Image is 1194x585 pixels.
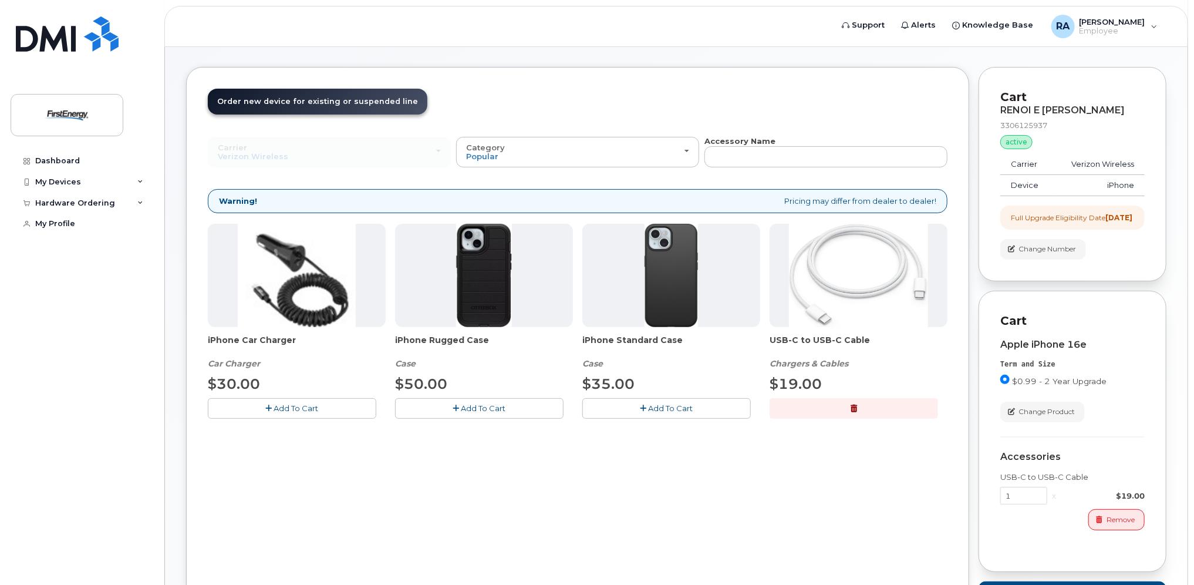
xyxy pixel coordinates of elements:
[208,189,947,213] div: Pricing may differ from dealer to dealer!
[582,358,603,369] em: Case
[645,224,698,327] img: Symmetry.jpg
[834,14,893,37] a: Support
[395,358,416,369] em: Case
[208,334,386,358] span: iPhone Car Charger
[1056,19,1070,33] span: RA
[1000,175,1053,196] td: Device
[1105,213,1132,222] strong: [DATE]
[649,404,693,413] span: Add To Cart
[1000,89,1145,106] p: Cart
[208,334,386,369] div: iPhone Car Charger
[1000,375,1010,384] input: $0.99 - 2 Year Upgrade
[395,334,573,369] div: iPhone Rugged Case
[582,334,760,369] div: iPhone Standard Case
[582,334,760,358] span: iPhone Standard Case
[1012,376,1107,386] span: $0.99 - 2 Year Upgrade
[1000,472,1145,483] div: USB-C to USB-C Cable
[945,14,1042,37] a: Knowledge Base
[208,358,260,369] em: Car Charger
[456,137,699,167] button: Category Popular
[1000,359,1145,369] div: Term and Size
[1011,213,1132,223] div: Full Upgrade Eligibility Date
[1000,312,1145,330] p: Cart
[1053,154,1145,175] td: Verizon Wireless
[238,224,356,327] img: iphonesecg.jpg
[912,19,936,31] span: Alerts
[704,136,775,146] strong: Accessory Name
[582,398,751,419] button: Add To Cart
[395,375,447,392] span: $50.00
[770,334,947,358] span: USB-C to USB-C Cable
[1080,26,1145,36] span: Employee
[770,375,822,392] span: $19.00
[770,334,947,369] div: USB-C to USB-C Cable
[274,404,319,413] span: Add To Cart
[893,14,945,37] a: Alerts
[1047,490,1061,502] div: x
[1053,175,1145,196] td: iPhone
[1000,402,1085,422] button: Change Product
[582,375,635,392] span: $35.00
[963,19,1034,31] span: Knowledge Base
[1000,120,1145,130] div: 3306125937
[1080,17,1145,26] span: [PERSON_NAME]
[1000,339,1145,350] div: Apple iPhone 16e
[1107,515,1135,525] span: Remove
[217,97,418,106] span: Order new device for existing or suspended line
[186,28,1166,48] h1: New Order
[789,224,928,327] img: USB-C.jpg
[466,143,505,152] span: Category
[466,152,498,161] span: Popular
[1000,105,1145,116] div: RENOI E [PERSON_NAME]
[461,404,506,413] span: Add To Cart
[1088,509,1145,530] button: Remove
[1000,452,1145,462] div: Accessories
[1000,239,1086,260] button: Change Number
[1000,154,1053,175] td: Carrier
[1018,244,1076,254] span: Change Number
[208,375,260,392] span: $30.00
[1043,15,1166,38] div: Renoi Allen
[770,358,848,369] em: Chargers & Cables
[1000,135,1033,149] div: active
[395,398,564,419] button: Add To Cart
[395,334,573,358] span: iPhone Rugged Case
[852,19,885,31] span: Support
[1018,406,1075,417] span: Change Product
[1061,490,1145,502] div: $19.00
[456,224,512,327] img: Defender.jpg
[1143,534,1185,576] iframe: Messenger Launcher
[208,398,376,419] button: Add To Cart
[219,196,257,207] strong: Warning!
